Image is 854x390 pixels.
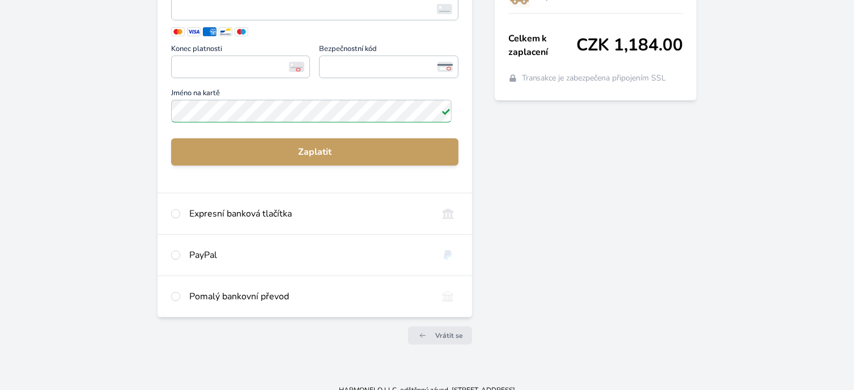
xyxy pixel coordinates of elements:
span: Konec platnosti [171,45,310,56]
span: Zaplatit [180,145,449,159]
img: onlineBanking_CZ.svg [437,207,458,221]
a: Vrátit se [408,327,472,345]
span: Celkem k zaplacení [508,32,577,59]
img: Platné pole [441,107,451,116]
div: Pomalý bankovní převod [189,290,428,303]
button: Zaplatit [171,138,458,166]
span: Bezpečnostní kód [319,45,458,56]
img: Konec platnosti [289,62,304,72]
div: PayPal [189,248,428,262]
img: bankTransfer_IBAN.svg [437,290,458,303]
span: CZK 1,184.00 [576,35,683,56]
input: Jméno na kartěPlatné pole [171,100,452,122]
div: Expresní banková tlačítka [189,207,428,221]
iframe: Iframe pro číslo karty [176,1,453,17]
span: Vrátit se [435,331,463,340]
img: card [437,4,452,14]
span: Transakce je zabezpečena připojením SSL [522,73,666,84]
img: paypal.svg [437,248,458,262]
iframe: Iframe pro bezpečnostní kód [324,59,453,75]
iframe: Iframe pro datum vypršení platnosti [176,59,305,75]
span: Jméno na kartě [171,90,458,100]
